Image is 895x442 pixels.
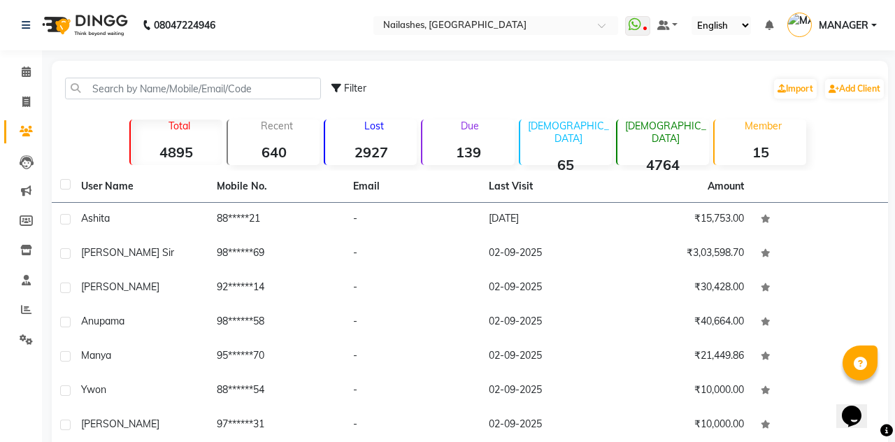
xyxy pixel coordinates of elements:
[480,374,616,408] td: 02-09-2025
[526,120,612,145] p: [DEMOGRAPHIC_DATA]
[81,315,124,327] span: Anupama
[616,237,752,271] td: ₹3,03,598.70
[617,156,709,173] strong: 4764
[616,271,752,306] td: ₹30,428.00
[81,280,159,293] span: [PERSON_NAME]
[131,143,222,161] strong: 4895
[208,171,344,203] th: Mobile No.
[836,386,881,428] iframe: chat widget
[819,18,868,33] span: MANAGER
[422,143,514,161] strong: 139
[344,82,366,94] span: Filter
[774,79,817,99] a: Import
[616,340,752,374] td: ₹21,449.86
[65,78,321,99] input: Search by Name/Mobile/Email/Code
[425,120,514,132] p: Due
[480,203,616,237] td: [DATE]
[36,6,131,45] img: logo
[720,120,806,132] p: Member
[81,246,174,259] span: [PERSON_NAME] Sir
[345,374,480,408] td: -
[345,203,480,237] td: -
[787,13,812,37] img: MANAGER
[234,120,320,132] p: Recent
[623,120,709,145] p: [DEMOGRAPHIC_DATA]
[154,6,215,45] b: 08047224946
[520,156,612,173] strong: 65
[480,171,616,203] th: Last Visit
[331,120,417,132] p: Lost
[345,340,480,374] td: -
[345,237,480,271] td: -
[480,306,616,340] td: 02-09-2025
[345,171,480,203] th: Email
[825,79,884,99] a: Add Client
[345,306,480,340] td: -
[480,237,616,271] td: 02-09-2025
[81,418,159,430] span: [PERSON_NAME]
[616,374,752,408] td: ₹10,000.00
[699,171,752,202] th: Amount
[81,212,110,224] span: Ashita
[345,271,480,306] td: -
[325,143,417,161] strong: 2927
[81,349,111,362] span: Manya
[228,143,320,161] strong: 640
[73,171,208,203] th: User Name
[616,306,752,340] td: ₹40,664.00
[715,143,806,161] strong: 15
[81,383,106,396] span: Ywon
[136,120,222,132] p: Total
[480,340,616,374] td: 02-09-2025
[616,203,752,237] td: ₹15,753.00
[480,271,616,306] td: 02-09-2025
